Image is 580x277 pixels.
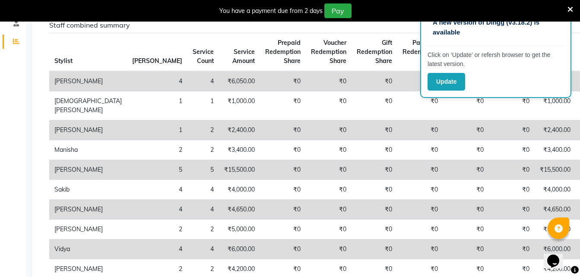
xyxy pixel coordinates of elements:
td: 2 [187,220,219,239]
button: Pay [324,3,352,18]
td: 2 [187,120,219,140]
td: ₹3,400.00 [219,140,260,160]
td: ₹0 [352,200,397,220]
td: ₹4,650.00 [219,200,260,220]
td: 2 [127,220,187,239]
td: 4 [187,180,219,200]
p: Click on ‘Update’ or refersh browser to get the latest version. [428,50,564,69]
td: [PERSON_NAME] [49,200,127,220]
td: ₹0 [397,140,443,160]
td: 5 [187,160,219,180]
td: ₹6,000.00 [535,239,576,259]
td: ₹0 [443,180,489,200]
button: Update [428,73,465,91]
td: 4 [127,200,187,220]
td: ₹0 [489,180,535,200]
td: ₹0 [397,120,443,140]
span: Voucher Redemption Share [311,39,346,65]
td: ₹0 [352,220,397,239]
td: ₹0 [306,71,352,91]
td: ₹0 [306,200,352,220]
td: ₹1,000.00 [219,91,260,120]
td: ₹0 [260,91,306,120]
td: ₹0 [489,91,535,120]
td: 4 [127,239,187,259]
td: ₹2,400.00 [535,120,576,140]
td: ₹0 [306,91,352,120]
div: You have a payment due from 2 days [219,6,323,16]
td: ₹0 [260,239,306,259]
td: ₹0 [352,71,397,91]
h6: Staff combined summary [49,21,561,29]
td: ₹5,000.00 [535,220,576,239]
td: ₹1,000.00 [535,91,576,120]
td: ₹0 [397,71,443,91]
td: 2 [187,140,219,160]
td: ₹0 [352,160,397,180]
td: ₹0 [306,239,352,259]
td: ₹0 [352,180,397,200]
td: ₹0 [443,160,489,180]
td: 4 [187,200,219,220]
td: ₹0 [397,180,443,200]
td: 1 [127,120,187,140]
td: ₹4,000.00 [219,180,260,200]
td: ₹6,000.00 [219,239,260,259]
td: ₹0 [443,220,489,239]
td: ₹0 [306,120,352,140]
span: Stylist [54,57,73,65]
td: ₹6,050.00 [219,71,260,91]
td: [PERSON_NAME] [49,71,127,91]
iframe: chat widget [544,242,571,268]
span: [PERSON_NAME] [132,57,182,65]
td: ₹0 [352,140,397,160]
td: ₹0 [489,140,535,160]
td: ₹3,400.00 [535,140,576,160]
td: ₹15,500.00 [219,160,260,180]
td: ₹0 [489,120,535,140]
td: [PERSON_NAME] [49,160,127,180]
span: Service Count [193,48,214,65]
td: Manisha [49,140,127,160]
td: 4 [187,239,219,259]
td: ₹0 [443,91,489,120]
td: ₹0 [489,220,535,239]
td: ₹0 [443,239,489,259]
td: ₹0 [397,220,443,239]
td: Vidya [49,239,127,259]
td: ₹0 [397,200,443,220]
td: ₹5,000.00 [219,220,260,239]
td: 4 [127,71,187,91]
td: [PERSON_NAME] [49,120,127,140]
td: ₹0 [306,160,352,180]
td: ₹4,000.00 [535,180,576,200]
td: Sakib [49,180,127,200]
p: A new version of Dingg (v3.18.2) is available [433,18,559,37]
td: ₹0 [352,91,397,120]
td: [PERSON_NAME] [49,220,127,239]
td: ₹0 [260,140,306,160]
td: 5 [127,160,187,180]
td: 4 [127,180,187,200]
td: ₹0 [489,160,535,180]
td: ₹0 [397,91,443,120]
td: 4 [187,71,219,91]
td: 1 [127,91,187,120]
td: 2 [127,140,187,160]
td: ₹0 [306,140,352,160]
td: ₹0 [443,140,489,160]
td: [DEMOGRAPHIC_DATA][PERSON_NAME] [49,91,127,120]
td: ₹0 [260,120,306,140]
td: ₹15,500.00 [535,160,576,180]
td: ₹0 [306,180,352,200]
td: ₹0 [260,220,306,239]
span: Service Amount [232,48,255,65]
td: ₹0 [306,220,352,239]
td: 1 [187,91,219,120]
td: ₹0 [489,200,535,220]
td: ₹0 [352,239,397,259]
td: ₹0 [397,239,443,259]
td: ₹0 [260,180,306,200]
span: Gift Redemption Share [357,39,392,65]
td: ₹0 [260,160,306,180]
